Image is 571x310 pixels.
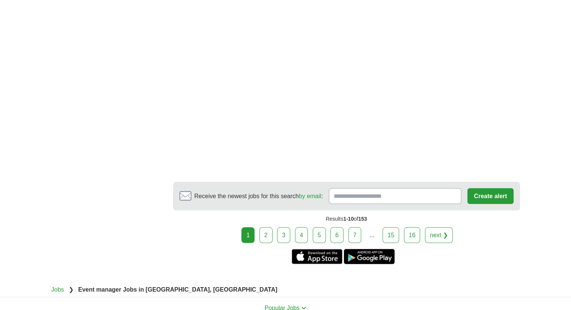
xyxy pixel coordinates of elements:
[295,227,308,243] a: 4
[348,227,362,243] a: 7
[313,227,326,243] a: 5
[301,306,306,310] img: toggle icon
[343,215,354,221] span: 1-10
[292,249,342,264] a: Get the iPhone app
[69,286,74,292] span: ❯
[259,227,273,243] a: 2
[344,249,395,264] a: Get the Android app
[358,215,367,221] span: 153
[78,286,277,292] strong: Event manager Jobs in [GEOGRAPHIC_DATA], [GEOGRAPHIC_DATA]
[425,227,453,243] a: next ❯
[173,210,520,227] div: Results of
[277,227,290,243] a: 3
[330,227,344,243] a: 6
[51,286,64,292] a: Jobs
[404,227,420,243] a: 16
[365,227,380,242] div: ...
[383,227,399,243] a: 15
[299,193,321,199] a: by email
[194,191,323,200] span: Receive the newest jobs for this search :
[241,227,255,243] div: 1
[467,188,513,204] button: Create alert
